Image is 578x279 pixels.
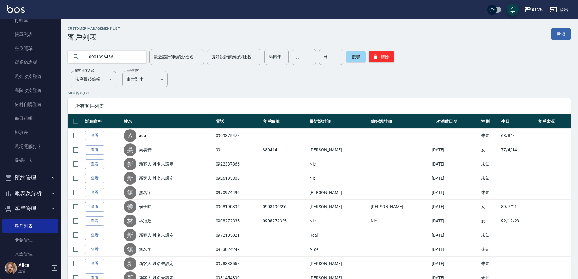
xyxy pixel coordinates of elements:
[480,143,500,157] td: 女
[139,175,174,181] a: 新客人 姓名未設定
[84,114,122,129] th: 詳細資料
[2,41,58,55] a: 座位開單
[68,27,120,31] h2: Customer Management List
[500,114,536,129] th: 生日
[18,268,49,274] p: 主管
[122,71,168,87] div: 由大到小
[139,232,174,238] a: 新客人 姓名未設定
[369,214,430,228] td: Nic
[507,4,519,16] button: save
[261,143,308,157] td: 880414
[551,28,571,40] a: 新增
[2,126,58,139] a: 排班表
[308,114,369,129] th: 最近設計師
[214,129,261,143] td: 0909875477
[2,139,58,153] a: 現場電腦打卡
[480,200,500,214] td: 女
[124,243,136,256] div: 無
[124,215,136,227] div: 林
[2,247,58,261] a: 入金管理
[480,214,500,228] td: 女
[139,218,152,224] a: 林冠廷
[531,6,543,14] div: AT26
[68,33,120,41] h3: 客戶列表
[430,185,480,200] td: [DATE]
[308,185,369,200] td: [PERSON_NAME]
[139,133,146,139] a: ada
[480,242,500,257] td: 未知
[2,219,58,233] a: 客戶列表
[85,131,104,140] a: 查看
[480,157,500,171] td: 未知
[430,228,480,242] td: [DATE]
[214,200,261,214] td: 0908190396
[139,246,152,252] a: 無名字
[5,262,17,274] img: Person
[369,200,430,214] td: [PERSON_NAME]
[85,245,104,254] a: 查看
[480,129,500,143] td: 未知
[139,147,152,153] a: 吳昊軒
[139,189,152,195] a: 無名字
[547,4,571,15] button: 登出
[18,262,49,268] h5: Alice
[480,257,500,271] td: 未知
[2,14,58,28] a: 打帳單
[430,171,480,185] td: [DATE]
[214,143,261,157] td: 99
[308,143,369,157] td: [PERSON_NAME]
[430,143,480,157] td: [DATE]
[85,159,104,169] a: 查看
[85,145,104,155] a: 查看
[85,216,104,226] a: 查看
[124,129,136,142] div: A
[369,114,430,129] th: 偏好設計師
[214,228,261,242] td: 0972185021
[139,261,174,267] a: 新客人 姓名未設定
[85,202,104,212] a: 查看
[369,51,394,62] button: 清除
[2,97,58,111] a: 材料自購登錄
[7,5,25,13] img: Logo
[214,185,261,200] td: 0970974490
[346,51,366,62] button: 搜尋
[308,200,369,214] td: [PERSON_NAME]
[139,161,174,167] a: 新客人 姓名未設定
[68,90,571,96] p: 50 筆資料, 1 / 1
[261,200,308,214] td: 0908190396
[2,153,58,167] a: 掃碼打卡
[214,114,261,129] th: 電話
[85,188,104,197] a: 查看
[261,214,308,228] td: 0908272335
[124,143,136,156] div: 吳
[261,114,308,129] th: 客戶編號
[2,201,58,217] button: 客戶管理
[308,157,369,171] td: Nic
[126,68,139,73] label: 呈現順序
[124,257,136,270] div: 新
[2,111,58,125] a: 每日結帳
[124,172,136,185] div: 新
[124,186,136,199] div: 無
[430,214,480,228] td: [DATE]
[536,114,571,129] th: 客戶來源
[480,228,500,242] td: 未知
[85,49,142,65] input: 搜尋關鍵字
[75,103,563,109] span: 所有客戶列表
[124,158,136,170] div: 新
[71,71,116,87] div: 依序最後編輯時間
[430,257,480,271] td: [DATE]
[2,55,58,69] a: 營業儀表板
[2,28,58,41] a: 帳單列表
[308,171,369,185] td: Nic
[500,214,536,228] td: 92/12/28
[480,171,500,185] td: 未知
[430,157,480,171] td: [DATE]
[500,200,536,214] td: 89/7/21
[500,129,536,143] td: 68/8/7
[430,200,480,214] td: [DATE]
[122,114,214,129] th: 姓名
[2,185,58,201] button: 報表及分析
[2,170,58,185] button: 預約管理
[522,4,545,16] button: AT26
